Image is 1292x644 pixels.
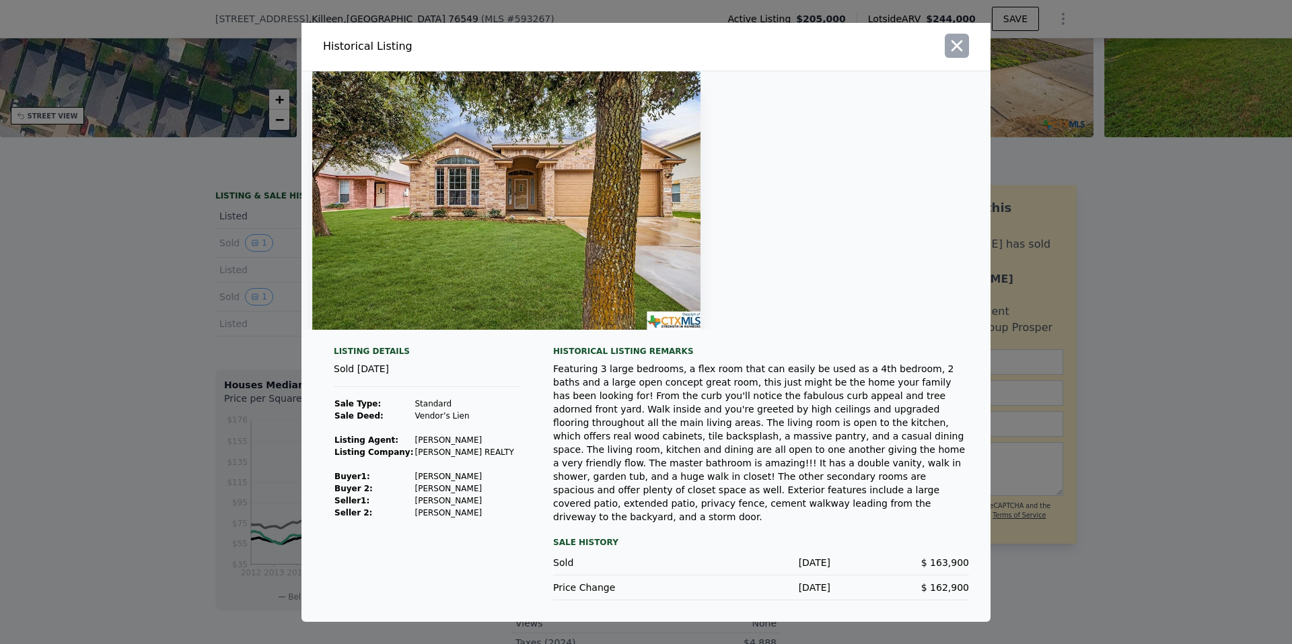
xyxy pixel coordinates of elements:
td: Standard [414,398,514,410]
div: Price Change [553,581,692,594]
td: [PERSON_NAME] [414,495,514,507]
td: [PERSON_NAME] [414,507,514,519]
strong: Listing Agent: [334,435,398,445]
div: Historical Listing [323,38,641,55]
div: Sold [553,556,692,569]
span: $ 162,900 [921,582,969,593]
strong: Listing Company: [334,448,413,457]
strong: Seller 1 : [334,496,369,505]
div: Sale History [553,534,969,550]
strong: Sale Deed: [334,411,384,421]
div: [DATE] [692,556,830,569]
strong: Seller 2: [334,508,372,517]
td: [PERSON_NAME] REALTY [414,446,514,458]
td: [PERSON_NAME] [414,434,514,446]
div: [DATE] [692,581,830,594]
td: [PERSON_NAME] [414,482,514,495]
td: [PERSON_NAME] [414,470,514,482]
strong: Buyer 2: [334,484,373,493]
div: Featuring 3 large bedrooms, a flex room that can easily be used as a 4th bedroom, 2 baths and a l... [553,362,969,524]
img: Property Img [312,71,701,330]
div: Listing Details [334,346,521,362]
div: Historical Listing remarks [553,346,969,357]
td: Vendor’s Lien [414,410,514,422]
strong: Buyer 1 : [334,472,370,481]
div: Sold [DATE] [334,362,521,387]
span: $ 163,900 [921,557,969,568]
strong: Sale Type: [334,399,381,408]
